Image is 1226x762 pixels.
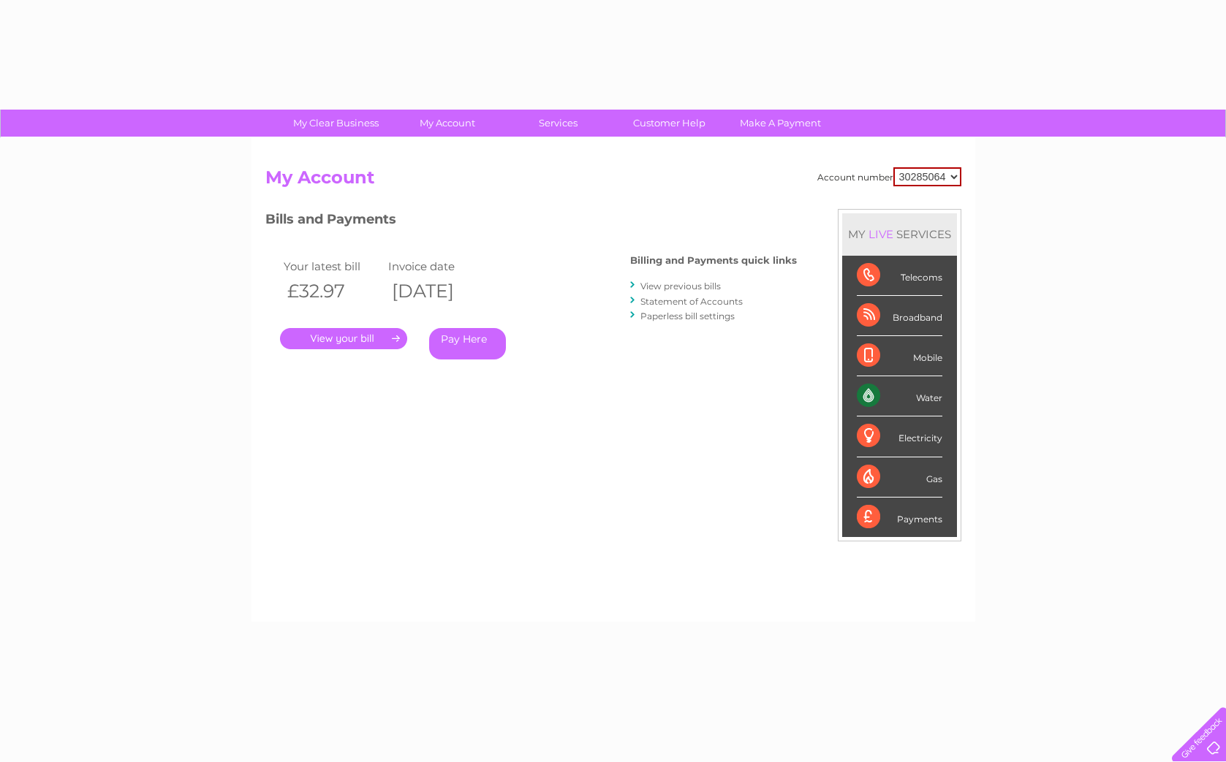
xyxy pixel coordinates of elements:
[857,256,942,296] div: Telecoms
[640,310,735,321] a: Paperless bill settings
[387,110,507,137] a: My Account
[857,296,942,336] div: Broadband
[640,281,721,292] a: View previous bills
[429,328,506,359] a: Pay Here
[280,256,385,276] td: Your latest bill
[842,213,957,255] div: MY SERVICES
[857,416,942,457] div: Electricity
[630,255,797,266] h4: Billing and Payments quick links
[857,376,942,416] div: Water
[817,167,961,186] div: Account number
[640,296,743,307] a: Statement of Accounts
[866,227,896,241] div: LIVE
[385,276,490,306] th: [DATE]
[280,328,407,349] a: .
[609,110,730,137] a: Customer Help
[385,256,490,276] td: Invoice date
[857,457,942,498] div: Gas
[720,110,841,137] a: Make A Payment
[276,110,396,137] a: My Clear Business
[280,276,385,306] th: £32.97
[265,167,961,195] h2: My Account
[857,498,942,537] div: Payments
[265,209,797,235] h3: Bills and Payments
[498,110,618,137] a: Services
[857,336,942,376] div: Mobile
